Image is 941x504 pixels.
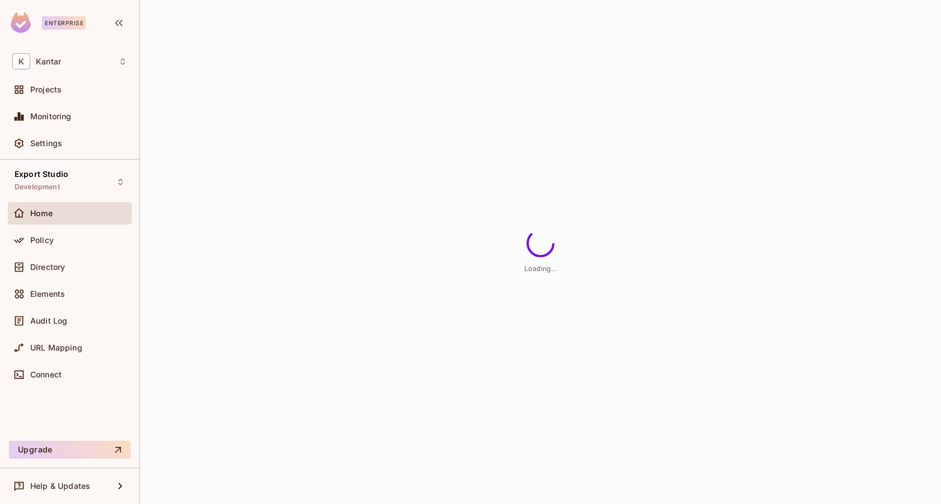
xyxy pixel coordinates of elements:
[30,236,54,245] span: Policy
[30,482,90,491] span: Help & Updates
[11,12,31,33] img: SReyMgAAAABJRU5ErkJggg==
[42,16,86,30] div: Enterprise
[524,264,557,273] span: Loading...
[30,370,62,379] span: Connect
[30,209,53,218] span: Home
[15,183,60,192] span: Development
[12,53,30,69] span: K
[30,343,82,352] span: URL Mapping
[30,112,72,121] span: Monitoring
[9,441,131,459] button: Upgrade
[30,290,65,298] span: Elements
[15,170,68,179] span: Export Studio
[30,316,67,325] span: Audit Log
[30,139,62,148] span: Settings
[36,57,61,66] span: Workspace: Kantar
[30,85,62,94] span: Projects
[30,263,65,272] span: Directory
